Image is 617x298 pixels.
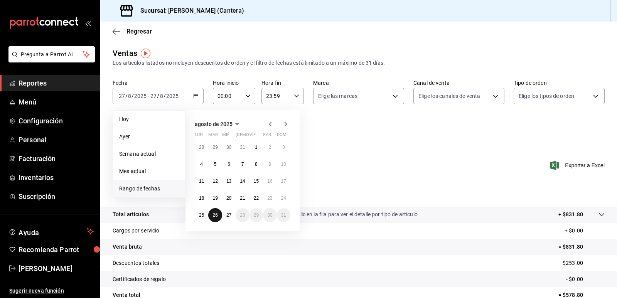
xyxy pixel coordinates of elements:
[560,259,605,267] p: - $253.00
[268,162,271,167] abbr: 9 de agosto de 2025
[249,132,256,140] abbr: viernes
[19,78,94,88] span: Reportes
[222,174,236,188] button: 13 de agosto de 2025
[514,80,605,86] label: Tipo de orden
[21,51,83,59] span: Pregunta a Parrot AI
[249,191,263,205] button: 22 de agosto de 2025
[125,93,128,99] span: /
[118,93,125,99] input: --
[208,208,222,222] button: 26 de agosto de 2025
[195,174,208,188] button: 11 de agosto de 2025
[255,162,258,167] abbr: 8 de agosto de 2025
[134,6,244,15] h3: Sucursal: [PERSON_NAME] (Cantera)
[290,210,418,219] p: Da clic en la fila para ver el detalle por tipo de artículo
[134,93,147,99] input: ----
[282,145,285,150] abbr: 3 de agosto de 2025
[8,46,95,62] button: Pregunta a Parrot AI
[113,227,160,235] p: Cargos por servicio
[236,208,249,222] button: 28 de agosto de 2025
[240,178,245,184] abbr: 14 de agosto de 2025
[281,212,286,218] abbr: 31 de agosto de 2025
[208,132,217,140] abbr: martes
[212,145,217,150] abbr: 29 de julio de 2025
[566,275,605,283] p: - $0.00
[565,227,605,235] p: + $0.00
[222,157,236,171] button: 6 de agosto de 2025
[277,191,290,205] button: 24 de agosto de 2025
[261,80,304,86] label: Hora fin
[9,287,94,295] span: Sugerir nueva función
[281,162,286,167] abbr: 10 de agosto de 2025
[263,191,276,205] button: 23 de agosto de 2025
[281,195,286,201] abbr: 24 de agosto de 2025
[212,195,217,201] abbr: 19 de agosto de 2025
[113,47,137,59] div: Ventas
[277,132,287,140] abbr: domingo
[254,178,259,184] abbr: 15 de agosto de 2025
[222,140,236,154] button: 30 de julio de 2025
[241,162,244,167] abbr: 7 de agosto de 2025
[228,162,230,167] abbr: 6 de agosto de 2025
[119,133,179,141] span: Ayer
[519,92,574,100] span: Elige los tipos de orden
[236,174,249,188] button: 14 de agosto de 2025
[263,132,271,140] abbr: sábado
[195,208,208,222] button: 25 de agosto de 2025
[113,210,149,219] p: Total artículos
[277,157,290,171] button: 10 de agosto de 2025
[236,132,281,140] abbr: jueves
[160,93,164,99] input: --
[222,132,229,140] abbr: miércoles
[313,80,404,86] label: Marca
[208,174,222,188] button: 12 de agosto de 2025
[113,80,204,86] label: Fecha
[19,116,94,126] span: Configuración
[113,259,159,267] p: Descuentos totales
[558,210,583,219] p: + $831.80
[263,157,276,171] button: 9 de agosto de 2025
[263,208,276,222] button: 30 de agosto de 2025
[249,174,263,188] button: 15 de agosto de 2025
[222,191,236,205] button: 20 de agosto de 2025
[195,157,208,171] button: 4 de agosto de 2025
[236,191,249,205] button: 21 de agosto de 2025
[214,162,217,167] abbr: 5 de agosto de 2025
[19,244,94,255] span: Recomienda Parrot
[208,191,222,205] button: 19 de agosto de 2025
[19,153,94,164] span: Facturación
[199,212,204,218] abbr: 25 de agosto de 2025
[195,132,203,140] abbr: lunes
[277,208,290,222] button: 31 de agosto de 2025
[552,161,605,170] button: Exportar a Excel
[119,167,179,175] span: Mes actual
[240,212,245,218] abbr: 28 de agosto de 2025
[268,145,271,150] abbr: 2 de agosto de 2025
[212,212,217,218] abbr: 26 de agosto de 2025
[119,150,179,158] span: Semana actual
[141,49,150,58] img: Tooltip marker
[126,28,152,35] span: Regresar
[212,178,217,184] abbr: 12 de agosto de 2025
[413,80,504,86] label: Canal de venta
[281,178,286,184] abbr: 17 de agosto de 2025
[267,178,272,184] abbr: 16 de agosto de 2025
[166,93,179,99] input: ----
[164,93,166,99] span: /
[150,93,157,99] input: --
[418,92,480,100] span: Elige los canales de venta
[213,80,255,86] label: Hora inicio
[195,120,242,129] button: agosto de 2025
[113,275,166,283] p: Certificados de regalo
[19,97,94,107] span: Menú
[128,93,131,99] input: --
[222,208,236,222] button: 27 de agosto de 2025
[19,172,94,183] span: Inventarios
[19,227,84,236] span: Ayuda
[119,185,179,193] span: Rango de fechas
[195,191,208,205] button: 18 de agosto de 2025
[199,195,204,201] abbr: 18 de agosto de 2025
[19,191,94,202] span: Suscripción
[226,195,231,201] abbr: 20 de agosto de 2025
